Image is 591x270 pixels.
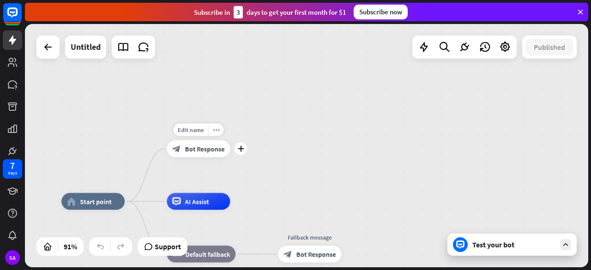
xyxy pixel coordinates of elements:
a: 7 days [3,159,22,179]
span: Edit name [178,126,204,133]
button: Published [525,39,573,55]
div: 91% [61,239,80,254]
i: block_bot_response [172,144,181,153]
i: block_bot_response [283,250,292,258]
i: plus [237,146,244,152]
div: Untitled [71,36,101,59]
div: 3 [234,6,243,18]
span: Bot Response [185,144,225,153]
span: Default fallback [186,250,230,258]
span: AI Assist [185,197,209,205]
span: Bot Response [296,250,336,258]
span: Support [155,239,181,254]
div: Subscribe in days to get your first month for $1 [194,6,346,18]
i: home_2 [67,197,76,205]
div: Test your bot [472,240,555,249]
div: SA [5,250,20,265]
button: Open LiveChat chat widget [7,4,35,31]
div: days [8,170,17,176]
div: Subscribe now [354,5,408,19]
div: Fallback message [272,233,348,241]
i: block_fallback [172,250,181,258]
div: 7 [10,162,15,170]
i: more_horiz [212,126,219,133]
span: Start point [80,197,111,205]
